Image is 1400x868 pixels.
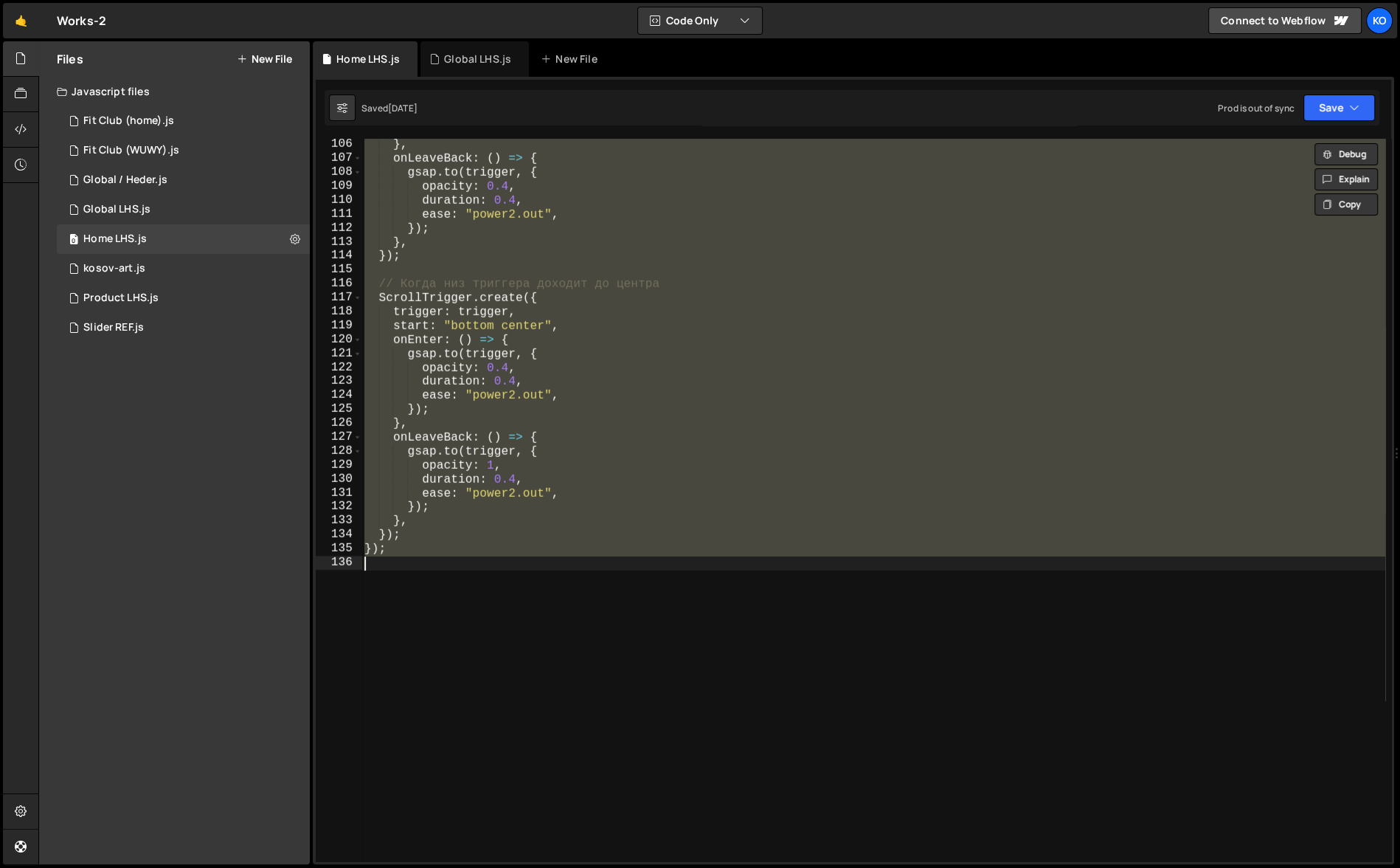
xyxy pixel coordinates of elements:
[361,102,417,114] div: Saved
[1303,94,1375,121] button: Save
[316,374,362,388] div: 123
[316,193,362,207] div: 110
[316,179,362,193] div: 109
[444,52,511,66] div: Global LHS.js
[316,416,362,430] div: 126
[57,195,310,224] div: 6928/45086.js
[316,402,362,416] div: 125
[638,7,762,34] button: Code Only
[316,235,362,249] div: 113
[83,144,179,157] div: Fit Club (WUWY).js
[316,137,362,151] div: 106
[316,333,362,347] div: 120
[316,528,362,542] div: 134
[316,151,362,165] div: 107
[316,514,362,528] div: 133
[316,305,362,319] div: 118
[316,221,362,235] div: 112
[316,486,362,500] div: 131
[316,263,362,277] div: 115
[336,52,400,66] div: Home LHS.js
[316,291,362,305] div: 117
[83,262,145,275] div: kosov-art.js
[316,207,362,221] div: 111
[57,283,310,313] div: 6928/45341.js
[316,458,362,472] div: 129
[83,321,144,334] div: Slider REF.js
[57,106,310,136] div: 6928/27047.js
[83,114,174,128] div: Fit Club (home).js
[83,173,167,187] div: Global / Heder.js
[3,3,39,38] a: 🤙
[316,165,362,179] div: 108
[316,430,362,444] div: 127
[316,556,362,570] div: 136
[57,254,310,283] div: 6928/22909.js
[57,313,310,342] div: 6928/45342.js
[316,472,362,486] div: 130
[316,444,362,458] div: 128
[1314,193,1378,216] button: Copy
[388,102,417,114] div: [DATE]
[316,347,362,361] div: 121
[57,165,310,195] div: 6928/31203.js
[316,249,362,263] div: 114
[316,542,362,556] div: 135
[83,292,159,305] div: Product LHS.js
[57,12,106,30] div: Works-2
[57,51,83,67] h2: Files
[1314,168,1378,190] button: Explain
[1314,143,1378,165] button: Debug
[57,224,310,254] div: 6928/45087.js
[69,235,78,247] span: 0
[57,136,310,165] div: 6928/31842.js
[316,500,362,514] div: 132
[83,203,150,216] div: Global LHS.js
[316,277,362,291] div: 116
[316,319,362,333] div: 119
[237,53,292,65] button: New File
[1208,7,1362,34] a: Connect to Webflow
[316,388,362,402] div: 124
[39,77,310,106] div: Javascript files
[316,361,362,375] div: 122
[83,232,147,246] div: Home LHS.js
[541,52,603,66] div: New File
[1218,102,1295,114] div: Prod is out of sync
[1366,7,1393,34] a: Ko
